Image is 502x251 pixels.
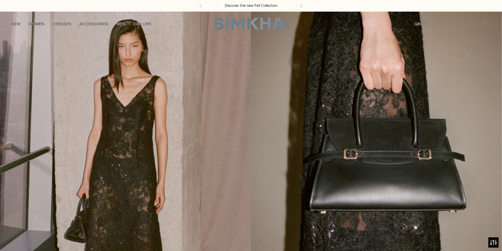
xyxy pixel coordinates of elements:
span: 1 [488,20,494,27]
a: Wishlist [463,17,477,31]
a: Go to the account page [449,17,462,31]
a: EXPLORE [134,16,151,31]
a: DRESSES [53,16,71,31]
a: SIMKHAI [213,17,289,30]
a: Open search modal [434,17,448,31]
a: WOMEN [29,16,44,31]
a: Discover the new Fall Collection [225,3,277,9]
a: ACCESSORIES [80,16,108,31]
a: MEN [116,16,125,31]
button: GBP £ [415,16,432,31]
a: Open cart modal [477,17,491,31]
a: NEW [11,16,20,31]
